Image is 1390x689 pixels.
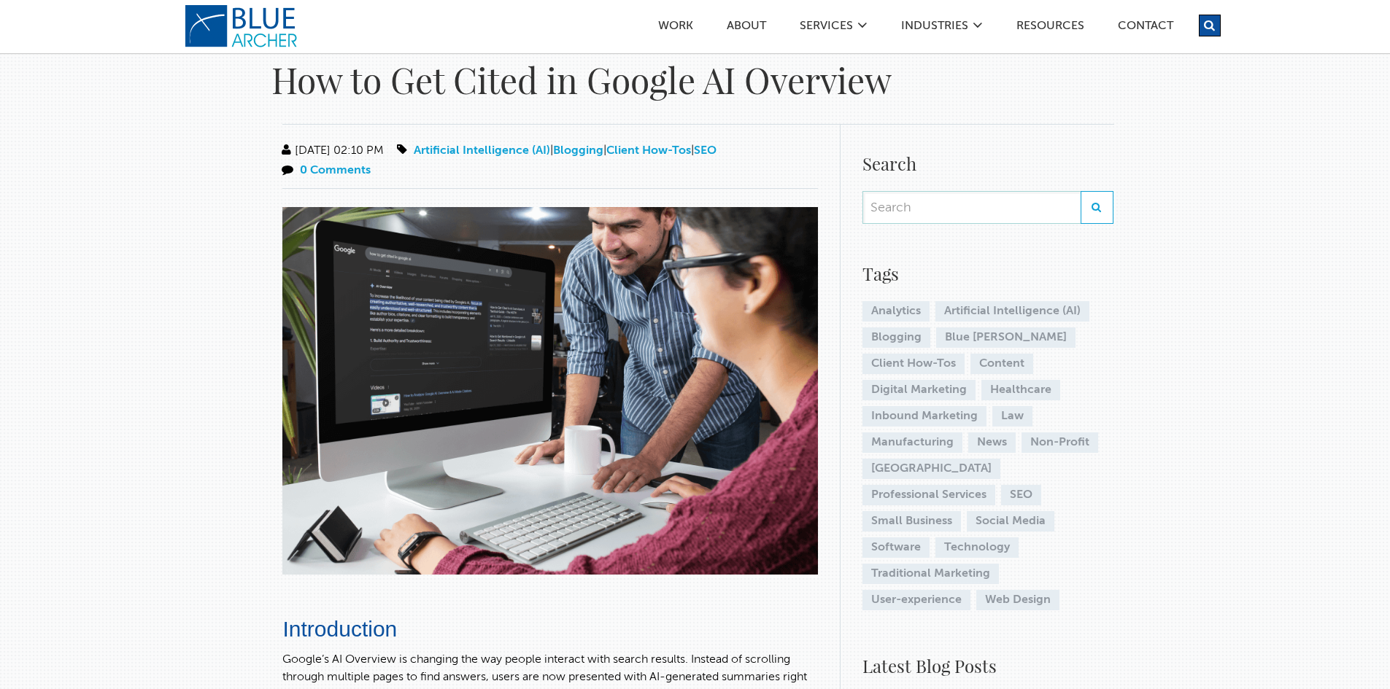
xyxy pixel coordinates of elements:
a: 0 Comments [300,165,371,176]
img: 2 professionals looking at a computer that shows Google SERP result for How to Get Cited in Googl... [282,207,818,575]
a: Resources [1016,20,1085,36]
a: Technology [935,537,1019,558]
a: News [968,432,1016,453]
a: Contact [1117,20,1174,36]
a: SERVICES [799,20,854,36]
h1: How to Get Cited in Google AI Overview [271,57,943,102]
a: Non-Profit [1022,432,1098,453]
a: Traditional Marketing [862,564,999,584]
a: Blue [PERSON_NAME] [936,327,1076,348]
a: Law [992,406,1032,427]
a: SEO [694,145,717,157]
a: Digital Marketing [862,380,976,400]
a: Analytics [862,301,930,322]
a: Blogging [862,327,930,348]
a: Content [970,354,1033,374]
span: [DATE] 02:10 PM [279,145,384,157]
a: Web Design [976,590,1059,610]
a: [GEOGRAPHIC_DATA] [862,459,1000,479]
h4: Latest Blog Posts [862,653,1113,679]
a: Social Media [967,511,1054,532]
a: SEO [1001,485,1041,505]
a: Client How-Tos [862,354,965,374]
a: logo [185,4,301,48]
a: Artificial Intelligence (AI) [414,145,550,157]
a: Manufacturing [862,432,962,453]
a: Artificial Intelligence (AI) [935,301,1089,322]
h4: Tags [862,260,1113,287]
a: Professional Services [862,485,995,505]
a: Healthcare [981,380,1060,400]
a: ABOUT [726,20,767,36]
h2: Introduction [282,618,818,640]
a: User-experience [862,590,970,610]
span: | | | [394,145,717,157]
h4: Search [862,150,1113,176]
a: Work [657,20,694,36]
a: Small Business [862,511,961,532]
a: Blogging [553,145,603,157]
input: Search [862,191,1081,224]
a: Software [862,537,930,558]
a: Inbound Marketing [862,406,986,427]
a: Industries [900,20,969,36]
a: Client How-Tos [606,145,691,157]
